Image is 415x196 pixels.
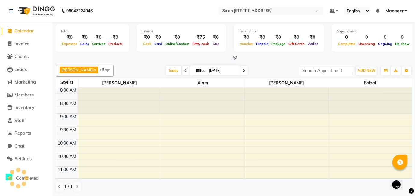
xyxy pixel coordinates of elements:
[390,172,409,190] iframe: chat widget
[2,130,51,137] a: Reports
[238,34,255,41] div: ₹0
[300,66,352,75] input: Search Appointment
[60,29,124,34] div: Total
[356,66,377,75] button: ADD NEW
[14,118,25,123] span: Staff
[2,155,51,162] a: Settings
[2,92,51,99] a: Members
[99,67,109,72] span: +3
[59,127,78,133] div: 9:30 AM
[357,42,376,46] span: Upcoming
[66,2,93,19] b: 08047224946
[64,184,73,190] span: 1 / 1
[336,34,357,41] div: 0
[57,167,78,173] div: 11:00 AM
[164,34,191,41] div: ₹0
[91,34,107,41] div: ₹0
[238,42,255,46] span: Voucher
[211,34,221,41] div: ₹0
[107,34,124,41] div: ₹0
[191,42,211,46] span: Petty cash
[207,66,237,75] input: 2025-09-02
[164,42,191,46] span: Online/Custom
[61,67,94,72] span: [PERSON_NAME]
[166,66,181,75] span: Today
[386,8,404,14] span: Manager
[2,104,51,111] a: Inventory
[60,34,79,41] div: ₹0
[2,79,51,86] a: Marketing
[14,156,32,161] span: Settings
[57,153,78,160] div: 10:30 AM
[141,34,153,41] div: ₹0
[336,29,411,34] div: Appointment
[287,42,306,46] span: Gift Cards
[78,79,161,87] span: [PERSON_NAME]
[2,117,51,124] a: Staff
[153,34,164,41] div: ₹0
[14,105,34,110] span: Inventory
[14,41,29,47] span: Invoice
[59,100,78,107] div: 8:30 AM
[57,140,78,146] div: 10:00 AM
[357,34,376,41] div: 0
[141,29,221,34] div: Finance
[255,34,270,41] div: ₹0
[94,67,96,72] a: x
[153,42,164,46] span: Card
[79,42,91,46] span: Sales
[2,143,51,150] a: Chat
[60,42,79,46] span: Expenses
[394,34,411,41] div: 0
[14,130,31,136] span: Reports
[238,29,319,34] div: Redemption
[245,79,328,87] span: [PERSON_NAME]
[2,53,51,60] a: Clients
[191,34,211,41] div: ₹75
[336,42,357,46] span: Completed
[14,92,34,98] span: Members
[14,28,34,34] span: Calendar
[2,41,51,47] a: Invoice
[16,175,39,181] span: Completed
[394,42,411,46] span: No show
[107,42,124,46] span: Products
[161,79,245,87] span: Alam
[328,79,412,87] span: faizal
[358,68,375,73] span: ADD NEW
[141,42,153,46] span: Cash
[15,2,57,19] img: logo
[195,68,207,73] span: Tue
[376,34,394,41] div: 0
[255,42,270,46] span: Prepaid
[14,143,24,149] span: Chat
[59,114,78,120] div: 9:00 AM
[270,34,287,41] div: ₹0
[91,42,107,46] span: Services
[306,34,319,41] div: ₹0
[56,79,78,86] div: Stylist
[211,42,221,46] span: Due
[14,54,29,59] span: Clients
[306,42,319,46] span: Wallet
[14,79,36,85] span: Marketing
[2,28,51,35] a: Calendar
[376,42,394,46] span: Ongoing
[14,66,27,72] span: Leads
[2,66,51,73] a: Leads
[270,42,287,46] span: Package
[287,34,306,41] div: ₹0
[59,87,78,93] div: 8:00 AM
[79,34,91,41] div: ₹0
